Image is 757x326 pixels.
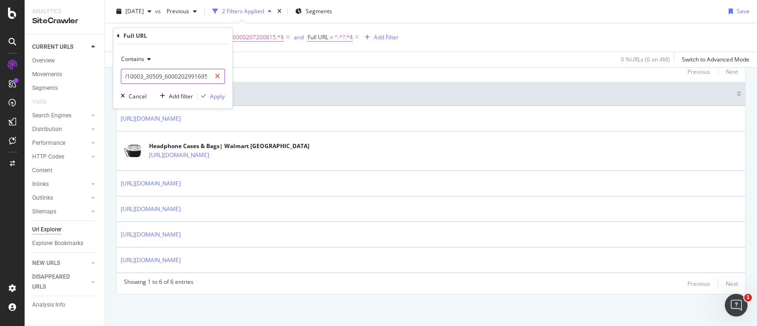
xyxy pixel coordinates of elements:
[121,89,734,98] span: URL Card
[117,91,147,101] button: Cancel
[687,66,710,77] button: Previous
[32,124,88,134] a: Distribution
[726,68,738,76] div: Next
[32,225,62,235] div: Url Explorer
[149,142,309,150] div: Headphone Cases & Bags| Walmart [GEOGRAPHIC_DATA]
[123,32,147,40] div: Full URL
[294,33,304,42] button: and
[32,138,65,148] div: Performance
[113,4,155,19] button: [DATE]
[32,179,88,189] a: Inlinks
[155,7,163,15] span: vs
[121,139,144,163] img: main image
[32,124,62,134] div: Distribution
[169,92,193,100] div: Add filter
[32,300,98,310] a: Analysis Info
[32,300,65,310] div: Analysis Info
[726,278,738,289] button: Next
[121,256,181,265] a: [URL][DOMAIN_NAME]
[32,258,60,268] div: NEW URLS
[32,42,73,52] div: CURRENT URLS
[32,111,71,121] div: Search Engines
[725,294,748,317] iframe: Intercom live chat
[156,91,193,101] button: Add filter
[32,56,55,66] div: Overview
[32,152,88,162] a: HTTP Codes
[726,66,738,77] button: Next
[308,33,328,41] span: Full URL
[725,4,749,19] button: Save
[197,91,225,101] button: Apply
[306,7,332,15] span: Segments
[32,97,56,107] a: Visits
[209,4,275,19] button: 2 Filters Applied
[32,97,46,107] div: Visits
[121,55,144,63] span: Contains
[32,238,83,248] div: Explorer Bookmarks
[32,42,88,52] a: CURRENT URLS
[32,166,53,176] div: Content
[32,138,88,148] a: Performance
[687,68,710,76] div: Previous
[121,114,181,123] a: [URL][DOMAIN_NAME]
[124,278,194,289] div: Showing 1 to 6 of 6 entries
[32,8,97,16] div: Analytics
[32,225,98,235] a: Url Explorer
[32,207,56,217] div: Sitemaps
[32,193,88,203] a: Outlinks
[726,280,738,288] div: Next
[687,280,710,288] div: Previous
[32,70,62,79] div: Movements
[222,7,264,15] div: 2 Filters Applied
[744,294,752,301] span: 1
[275,7,283,16] div: times
[361,32,399,43] button: Add Filter
[32,70,98,79] a: Movements
[32,56,98,66] a: Overview
[210,92,225,100] div: Apply
[163,7,189,15] span: Previous
[149,150,209,160] a: [URL][DOMAIN_NAME]
[737,7,749,15] div: Save
[330,33,333,41] span: ≠
[294,33,304,41] div: and
[32,272,88,292] a: DISAPPEARED URLS
[374,33,399,41] div: Add Filter
[32,272,80,292] div: DISAPPEARED URLS
[687,278,710,289] button: Previous
[121,179,181,188] a: [URL][DOMAIN_NAME]
[129,92,147,100] div: Cancel
[32,238,98,248] a: Explorer Bookmarks
[125,7,144,15] span: 2025 Aug. 22nd
[291,4,336,19] button: Segments
[32,152,64,162] div: HTTP Codes
[32,111,88,121] a: Search Engines
[32,83,58,93] div: Segments
[121,204,181,214] a: [URL][DOMAIN_NAME]
[32,193,53,203] div: Outlinks
[682,55,749,63] div: Switch to Advanced Mode
[32,166,98,176] a: Content
[32,258,88,268] a: NEW URLS
[32,16,97,26] div: SiteCrawler
[32,207,88,217] a: Sitemaps
[32,83,98,93] a: Segments
[121,230,181,239] a: [URL][DOMAIN_NAME]
[163,4,201,19] button: Previous
[678,52,749,67] button: Switch to Advanced Mode
[32,179,49,189] div: Inlinks
[621,55,670,63] div: 0 % URLs ( 6 on 4M )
